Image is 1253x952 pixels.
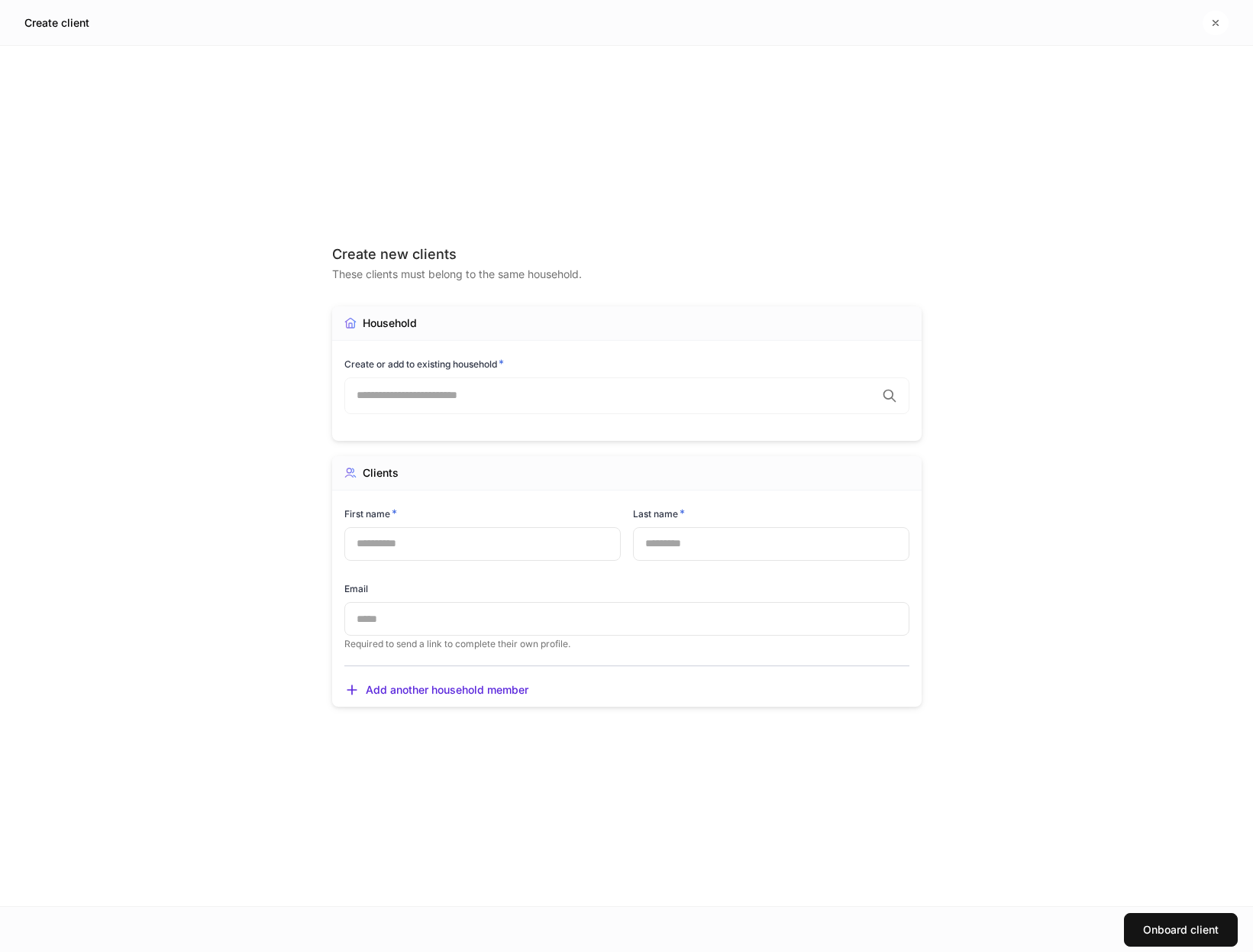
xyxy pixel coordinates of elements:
[363,316,417,331] div: Household
[344,506,397,521] h6: First name
[363,465,399,481] div: Clients
[344,638,909,650] p: Required to send a link to complete their own profile.
[344,682,528,698] button: Add another household member
[332,264,922,282] div: These clients must belong to the same household.
[1124,913,1238,947] button: Onboard client
[344,356,504,371] h6: Create or add to existing household
[344,581,368,596] h6: Email
[332,245,922,264] div: Create new clients
[24,15,89,31] h5: Create client
[1143,924,1219,935] div: Onboard client
[633,506,685,521] h6: Last name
